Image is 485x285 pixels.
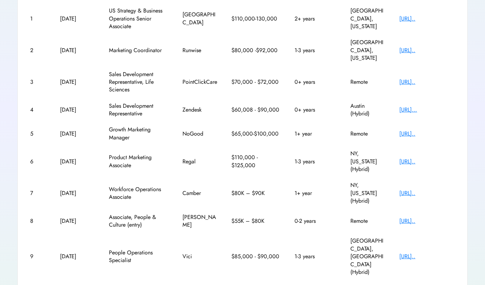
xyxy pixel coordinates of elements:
div: [URL].. [399,15,455,23]
div: 2+ years [295,15,336,23]
div: Product Marketing Associate [109,154,168,169]
div: Runwise [182,47,217,54]
div: [GEOGRAPHIC_DATA] [182,11,217,26]
div: [URL].. [399,253,455,260]
div: NoGood [182,130,217,138]
div: $80K – $90K [231,189,280,197]
div: $80,000 -$92,000 [231,47,280,54]
div: 9 [30,253,46,260]
div: 1+ year [295,130,336,138]
div: Sales Development Representative [109,102,168,118]
div: [DATE] [60,253,95,260]
div: US Strategy & Business Operations Senior Associate [109,7,168,30]
div: $70,000 - $72,000 [231,78,280,86]
div: 6 [30,158,46,165]
div: 1-3 years [295,47,336,54]
div: 5 [30,130,46,138]
div: 4 [30,106,46,114]
div: [GEOGRAPHIC_DATA], [US_STATE] [350,39,385,62]
div: [DATE] [60,130,95,138]
div: [GEOGRAPHIC_DATA], [US_STATE] [350,7,385,30]
div: NY, [US_STATE] (Hybrid) [350,181,385,205]
div: [URL]... [399,106,455,114]
div: [URL].. [399,130,455,138]
div: 2 [30,47,46,54]
div: [PERSON_NAME] [182,213,217,229]
div: Growth Marketing Manager [109,126,168,141]
div: 8 [30,217,46,225]
div: 1 [30,15,46,23]
div: Associate, People & Culture (entry) [109,213,168,229]
div: Remote [350,130,385,138]
div: $85,000 - $90,000 [231,253,280,260]
div: $55K – $80K [231,217,280,225]
div: NY, [US_STATE] (Hybrid) [350,150,385,173]
div: [DATE] [60,47,95,54]
div: 1-3 years [295,253,336,260]
div: Marketing Coordinator [109,47,168,54]
div: 7 [30,189,46,197]
div: PointClickCare [182,78,217,86]
div: 0+ years [295,106,336,114]
div: Remote [350,217,385,225]
div: $60,008 - $90,000 [231,106,280,114]
div: [DATE] [60,217,95,225]
div: 3 [30,78,46,86]
div: $110,000-130,000 [231,15,280,23]
div: [URL].. [399,78,455,86]
div: Sales Development Representative, Life Sciences [109,71,168,94]
div: Zendesk [182,106,217,114]
div: 0-2 years [295,217,336,225]
div: [URL].. [399,158,455,165]
div: [GEOGRAPHIC_DATA], [GEOGRAPHIC_DATA] (Hybrid) [350,237,385,276]
div: 1+ year [295,189,336,197]
div: [DATE] [60,189,95,197]
div: Regal [182,158,217,165]
div: People Operations Specialist [109,249,168,264]
div: [URL].. [399,189,455,197]
div: [DATE] [60,158,95,165]
div: [URL].. [399,217,455,225]
div: 1-3 years [295,158,336,165]
div: $110,000 - $125,000 [231,154,280,169]
div: Vici [182,253,217,260]
div: [URL].. [399,47,455,54]
div: Workforce Operations Associate [109,186,168,201]
div: 0+ years [295,78,336,86]
div: Camber [182,189,217,197]
div: Austin (Hybrid) [350,102,385,118]
div: $65,000-$100,000 [231,130,280,138]
div: [DATE] [60,15,95,23]
div: [DATE] [60,106,95,114]
div: [DATE] [60,78,95,86]
div: Remote [350,78,385,86]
